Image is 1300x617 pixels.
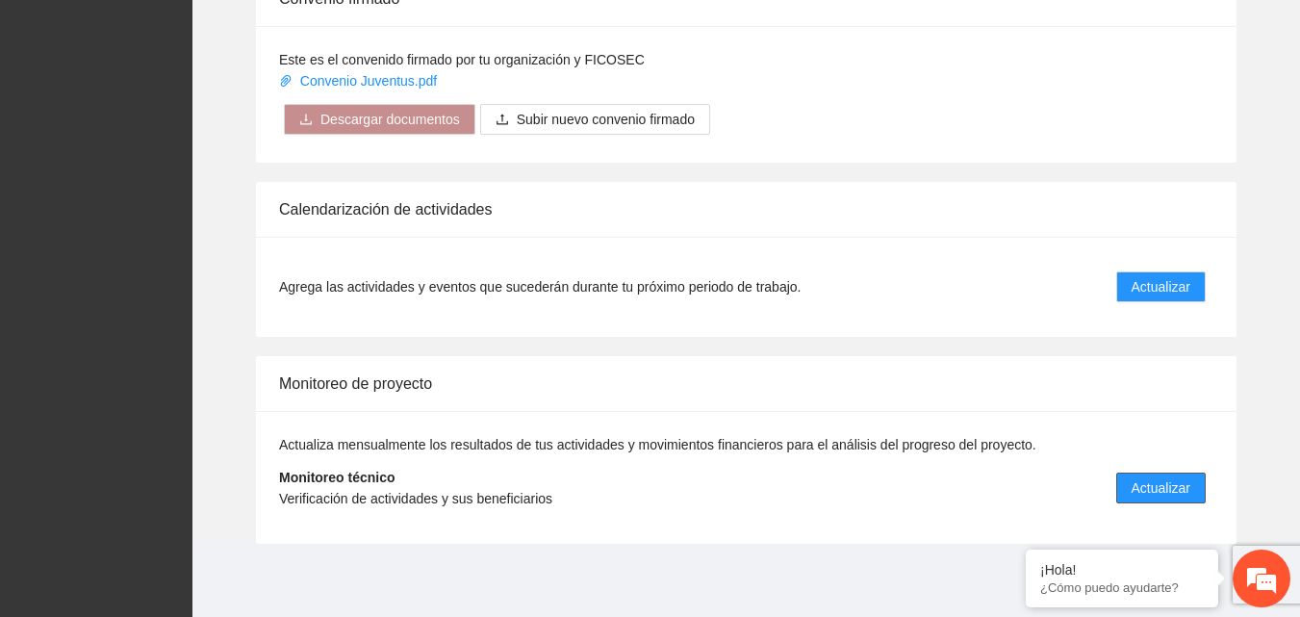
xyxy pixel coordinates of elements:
[279,74,293,88] span: paper-clip
[496,113,509,128] span: upload
[279,470,395,485] strong: Monitoreo técnico
[100,98,323,123] div: Chatee con nosotros ahora
[279,437,1036,452] span: Actualiza mensualmente los resultados de tus actividades y movimientos financieros para el anális...
[279,356,1213,411] div: Monitoreo de proyecto
[1116,271,1206,302] button: Actualizar
[1040,580,1204,595] p: ¿Cómo puedo ayudarte?
[517,109,695,130] span: Subir nuevo convenio firmado
[10,412,367,479] textarea: Escriba su mensaje y pulse “Intro”
[284,104,475,135] button: downloadDescargar documentos
[1040,562,1204,578] div: ¡Hola!
[1116,473,1206,503] button: Actualizar
[279,52,645,67] span: Este es el convenido firmado por tu organización y FICOSEC
[279,73,441,89] a: Convenio Juventus.pdf
[480,112,710,127] span: uploadSubir nuevo convenio firmado
[480,104,710,135] button: uploadSubir nuevo convenio firmado
[299,113,313,128] span: download
[1132,477,1190,499] span: Actualizar
[112,200,266,395] span: Estamos en línea.
[279,276,801,297] span: Agrega las actividades y eventos que sucederán durante tu próximo periodo de trabajo.
[316,10,362,56] div: Minimizar ventana de chat en vivo
[320,109,460,130] span: Descargar documentos
[279,182,1213,237] div: Calendarización de actividades
[279,491,552,506] span: Verificación de actividades y sus beneficiarios
[1132,276,1190,297] span: Actualizar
